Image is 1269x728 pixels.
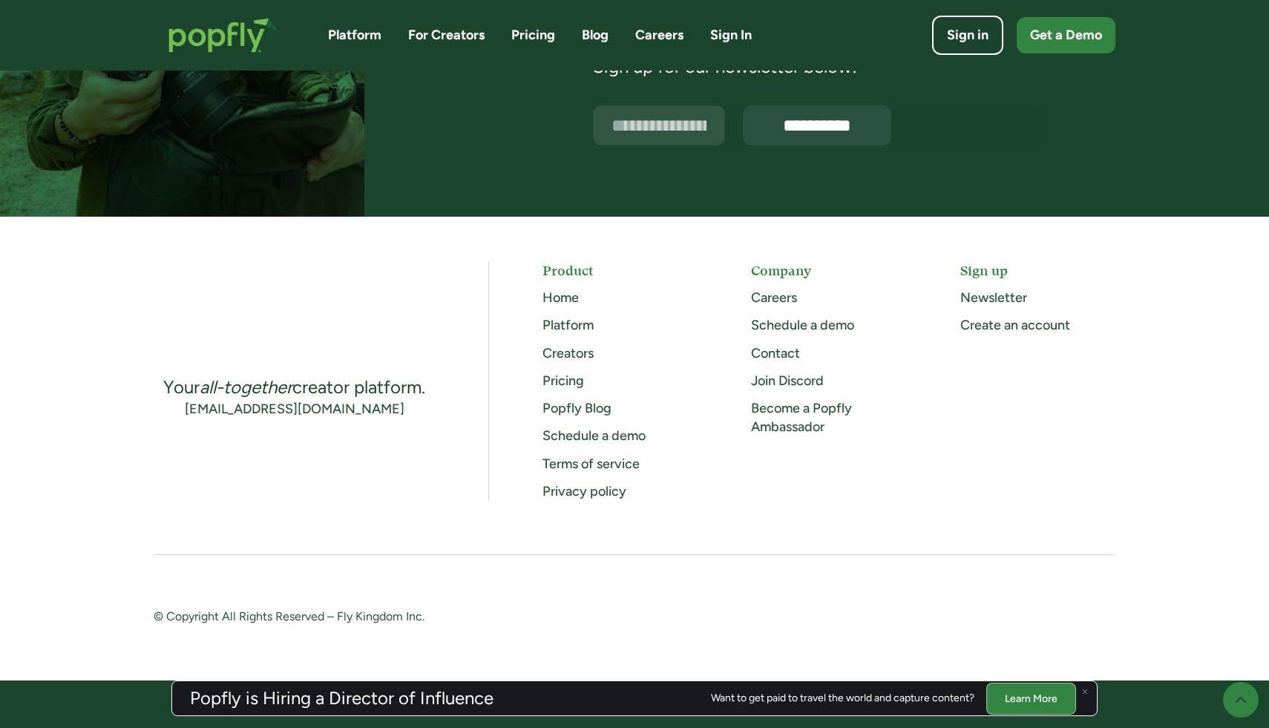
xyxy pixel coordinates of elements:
form: Email Form [593,105,1041,145]
a: Become a Popfly Ambassador [751,400,852,435]
a: Platform [542,317,594,333]
a: Blog [582,26,609,45]
a: Platform [328,26,381,45]
a: Privacy policy [542,483,626,499]
a: Creators [542,345,594,361]
div: Sign in [947,26,988,45]
a: For Creators [408,26,485,45]
a: Sign In [710,26,752,45]
h3: Popfly is Hiring a Director of Influence [190,689,493,707]
a: Home [542,289,579,306]
a: Pricing [511,26,555,45]
h5: Sign up [960,261,1115,280]
a: Schedule a demo [542,427,646,444]
a: Get a Demo [1017,17,1115,53]
a: Sign in [932,16,1003,55]
div: Want to get paid to travel the world and capture content? [711,692,974,704]
em: all-together [200,376,292,398]
h5: Product [542,261,698,280]
div: Your creator platform. [163,376,425,399]
a: Contact [751,345,800,361]
a: [EMAIL_ADDRESS][DOMAIN_NAME] [185,400,404,419]
a: Schedule a demo [751,317,854,333]
a: Careers [635,26,683,45]
a: home [154,3,292,68]
a: Pricing [542,373,584,389]
a: Join Discord [751,373,824,389]
a: Newsletter [960,289,1027,306]
a: Terms of service [542,456,640,472]
a: Careers [751,289,797,306]
div: Get a Demo [1030,26,1102,45]
a: Learn More [986,682,1076,714]
h5: Company [751,261,906,280]
div: © Copyright All Rights Reserved – Fly Kingdom Inc. [154,609,608,627]
a: Create an account [960,317,1070,333]
a: Popfly Blog [542,400,611,416]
